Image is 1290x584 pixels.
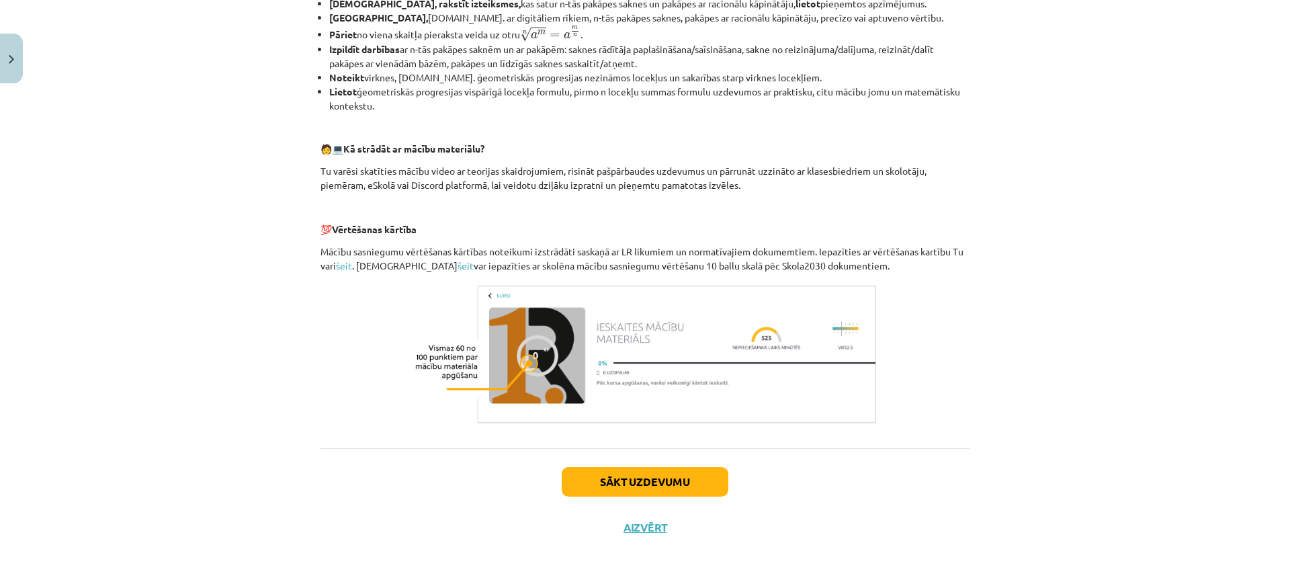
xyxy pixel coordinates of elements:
[320,164,970,192] p: Tu varēsi skatīties mācību video ar teorijas skaidrojumiem, risināt pašpārbaudes uzdevumus un pār...
[320,142,970,156] p: 🧑 💻
[573,34,577,37] span: n
[329,71,364,83] b: Noteikt
[329,85,357,97] b: Lietot
[320,222,970,237] p: 💯
[329,11,428,24] b: [GEOGRAPHIC_DATA],
[520,28,531,42] span: √
[329,11,970,25] li: [DOMAIN_NAME]. ar digitāliem rīkiem, n-tās pakāpes saknes, pakāpes ar racionālu kāpinātāju, precī...
[619,521,671,534] button: Aizvērt
[329,42,970,71] li: ar n-tās pakāpes saknēm un ar pakāpēm: saknes rādītāja paplašināšana/saīsināšana, sakne no reizin...
[564,32,570,39] span: a
[329,43,400,55] b: Izpildīt darbības
[458,259,474,272] a: šeit
[332,223,417,235] b: Vērtēšanas kārtība
[329,25,970,42] li: no viena skaitļa pieraksta veida uz otru .
[329,28,357,40] b: Pāriet
[320,245,970,273] p: Mācību sasniegumu vērtēšanas kārtības noteikumi izstrādāti saskaņā ar LR likumiem un normatīvajie...
[550,33,560,38] span: =
[531,32,537,39] span: a
[537,30,546,35] span: m
[572,26,578,30] span: m
[343,142,484,155] b: Kā strādāt ar mācību materiālu?
[9,55,14,64] img: icon-close-lesson-0947bae3869378f0d4975bcd49f059093ad1ed9edebbc8119c70593378902aed.svg
[329,85,970,113] li: ģeometriskās progresijas vispārīgā locekļa formulu, pirmo n locekļu summas formulu uzdevumos ar p...
[329,71,970,85] li: virknes, [DOMAIN_NAME]. ģeometriskās progresijas nezināmos locekļus un sakarības starp virknes lo...
[562,467,728,497] button: Sākt uzdevumu
[336,259,352,272] a: šeit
